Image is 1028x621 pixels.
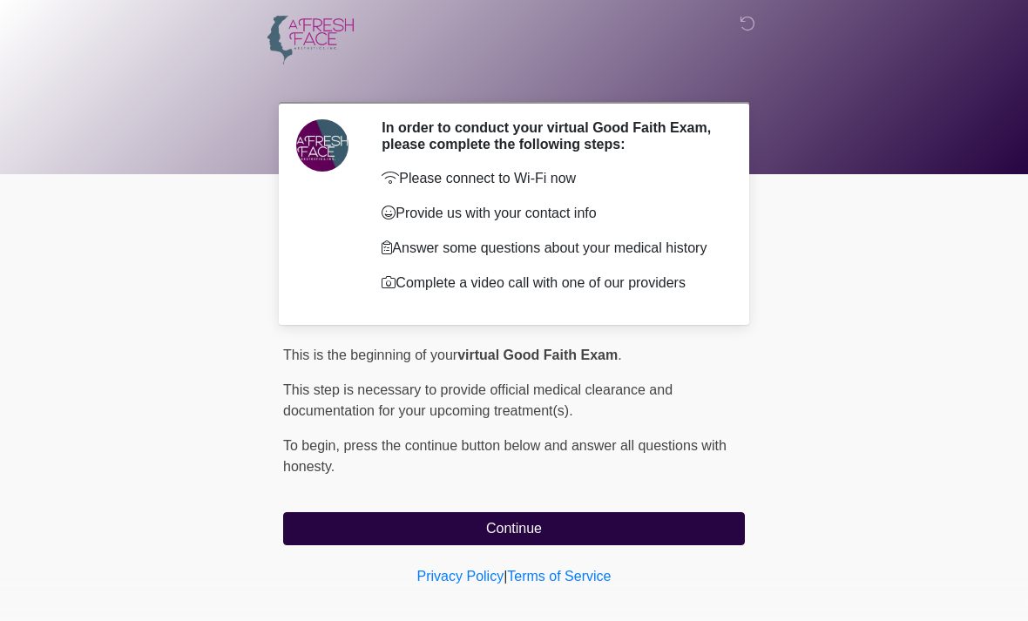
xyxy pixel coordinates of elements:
p: Complete a video call with one of our providers [382,273,719,294]
p: Provide us with your contact info [382,203,719,224]
span: This step is necessary to provide official medical clearance and documentation for your upcoming ... [283,382,673,418]
p: Please connect to Wi-Fi now [382,168,719,189]
span: . [618,348,621,362]
p: Answer some questions about your medical history [382,238,719,259]
strong: virtual Good Faith Exam [457,348,618,362]
span: This is the beginning of your [283,348,457,362]
img: A Fresh Face Aesthetics Inc Logo [266,13,355,66]
span: press the continue button below and answer all questions with honesty. [283,438,727,474]
h2: In order to conduct your virtual Good Faith Exam, please complete the following steps: [382,119,719,152]
span: To begin, [283,438,343,453]
button: Continue [283,512,745,545]
a: Terms of Service [507,569,611,584]
a: Privacy Policy [417,569,504,584]
img: Agent Avatar [296,119,348,172]
a: | [504,569,507,584]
